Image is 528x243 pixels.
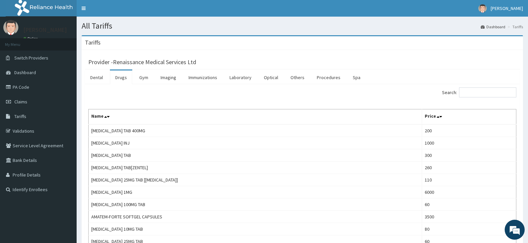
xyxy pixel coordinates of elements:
[89,109,422,125] th: Name
[89,149,422,162] td: [MEDICAL_DATA] TAB
[85,40,101,46] h3: Tariffs
[422,198,516,211] td: 60
[14,99,27,105] span: Claims
[89,174,422,186] td: [MEDICAL_DATA] 25MG TAB [[MEDICAL_DATA]]
[23,27,67,33] p: [PERSON_NAME]
[422,137,516,149] td: 1000
[481,24,505,30] a: Dashboard
[259,70,283,84] a: Optical
[311,70,346,84] a: Procedures
[422,174,516,186] td: 110
[89,198,422,211] td: [MEDICAL_DATA] 100MG TAB
[347,70,366,84] a: Spa
[422,149,516,162] td: 300
[422,211,516,223] td: 3500
[89,162,422,174] td: [MEDICAL_DATA] TAB[ZENTEL]
[422,109,516,125] th: Price
[89,124,422,137] td: [MEDICAL_DATA] TAB 400MG
[89,186,422,198] td: [MEDICAL_DATA] 1MG
[422,186,516,198] td: 6000
[89,211,422,223] td: AMATEM-FORTE SOFTGEL CAPSULES
[422,223,516,235] td: 80
[88,59,196,65] h3: Provider - Renaissance Medical Services Ltd
[89,137,422,149] td: [MEDICAL_DATA] INJ
[14,113,26,119] span: Tariffs
[85,70,108,84] a: Dental
[89,223,422,235] td: [MEDICAL_DATA] 10MG TAB
[14,55,48,61] span: Switch Providers
[23,36,39,41] a: Online
[134,70,154,84] a: Gym
[459,87,516,97] input: Search:
[224,70,257,84] a: Laboratory
[82,22,523,30] h1: All Tariffs
[442,87,516,97] label: Search:
[14,69,36,75] span: Dashboard
[422,162,516,174] td: 260
[478,4,487,13] img: User Image
[285,70,310,84] a: Others
[491,5,523,11] span: [PERSON_NAME]
[506,24,523,30] li: Tariffs
[155,70,182,84] a: Imaging
[422,124,516,137] td: 200
[183,70,223,84] a: Immunizations
[110,70,132,84] a: Drugs
[3,20,18,35] img: User Image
